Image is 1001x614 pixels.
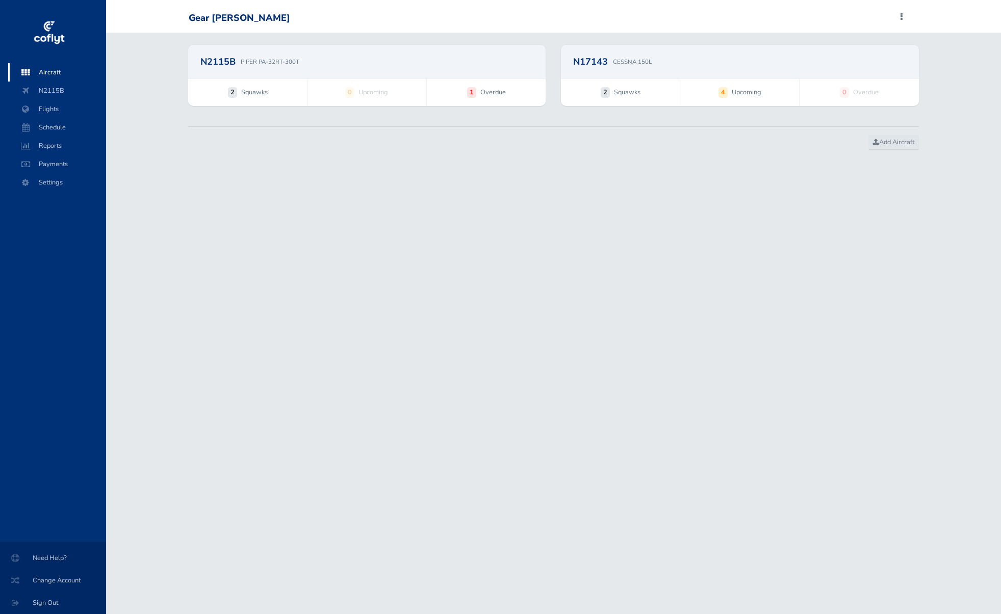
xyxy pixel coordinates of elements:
span: Payments [18,155,96,173]
span: Overdue [480,87,506,97]
strong: 0 [345,87,354,97]
span: Need Help? [12,549,94,567]
a: Add Aircraft [868,135,919,150]
p: CESSNA 150L [613,57,652,66]
span: Overdue [853,87,879,97]
span: Change Account [12,571,94,590]
h2: N2115B [200,57,236,66]
strong: 4 [718,87,728,97]
span: Squawks [241,87,268,97]
span: Reports [18,137,96,155]
img: coflyt logo [32,18,66,48]
span: Flights [18,100,96,118]
h2: N17143 [573,57,608,66]
div: Gear [PERSON_NAME] [189,13,290,24]
span: Aircraft [18,63,96,82]
span: Squawks [614,87,640,97]
strong: 0 [840,87,849,97]
span: Add Aircraft [873,138,914,147]
a: N2115B PIPER PA-32RT-300T 2 Squawks 0 Upcoming 1 Overdue [188,45,546,106]
span: Upcoming [732,87,761,97]
strong: 1 [467,87,476,97]
strong: 2 [228,87,237,97]
strong: 2 [601,87,610,97]
p: PIPER PA-32RT-300T [241,57,299,66]
span: N2115B [18,82,96,100]
span: Schedule [18,118,96,137]
a: N17143 CESSNA 150L 2 Squawks 4 Upcoming 0 Overdue [561,45,918,106]
span: Upcoming [358,87,388,97]
span: Settings [18,173,96,192]
span: Sign Out [12,594,94,612]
